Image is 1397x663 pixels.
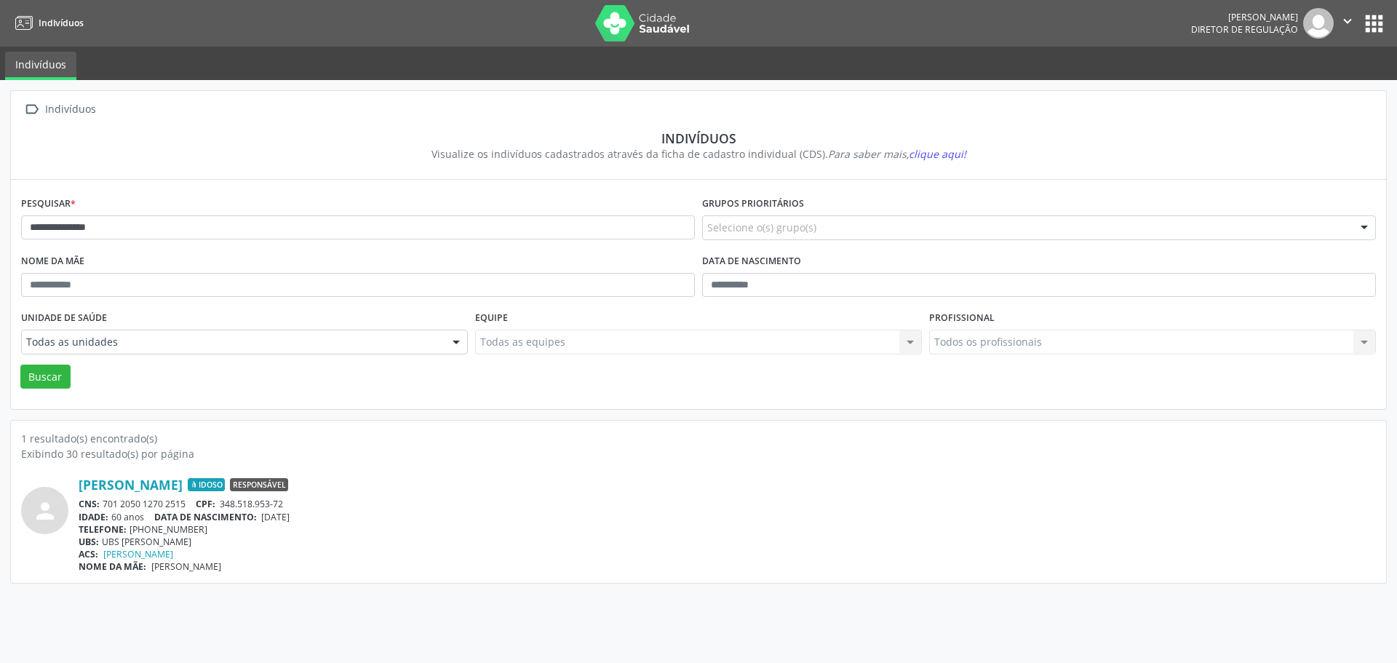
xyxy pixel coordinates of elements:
[261,511,290,523] span: [DATE]
[1340,13,1356,29] i: 
[154,511,257,523] span: DATA DE NASCIMENTO:
[702,193,804,215] label: Grupos prioritários
[79,536,99,548] span: UBS:
[79,511,1376,523] div: 60 anos
[21,99,98,120] a:  Indivíduos
[21,250,84,273] label: Nome da mãe
[79,560,146,573] span: NOME DA MÃE:
[929,307,995,330] label: Profissional
[151,560,221,573] span: [PERSON_NAME]
[79,523,1376,536] div: [PHONE_NUMBER]
[26,335,438,349] span: Todas as unidades
[21,431,1376,446] div: 1 resultado(s) encontrado(s)
[42,99,98,120] div: Indivíduos
[79,477,183,493] a: [PERSON_NAME]
[10,11,84,35] a: Indivíduos
[79,548,98,560] span: ACS:
[31,146,1366,162] div: Visualize os indivíduos cadastrados através da ficha de cadastro individual (CDS).
[21,446,1376,461] div: Exibindo 30 resultado(s) por página
[1191,23,1298,36] span: Diretor de regulação
[1361,11,1387,36] button: apps
[79,523,127,536] span: TELEFONE:
[31,130,1366,146] div: Indivíduos
[1303,8,1334,39] img: img
[828,147,966,161] i: Para saber mais,
[230,478,288,491] span: Responsável
[220,498,283,510] span: 348.518.953-72
[909,147,966,161] span: clique aqui!
[707,220,816,235] span: Selecione o(s) grupo(s)
[1334,8,1361,39] button: 
[475,307,508,330] label: Equipe
[21,193,76,215] label: Pesquisar
[21,99,42,120] i: 
[79,511,108,523] span: IDADE:
[20,365,71,389] button: Buscar
[5,52,76,80] a: Indivíduos
[196,498,215,510] span: CPF:
[1191,11,1298,23] div: [PERSON_NAME]
[79,536,1376,548] div: UBS [PERSON_NAME]
[702,250,801,273] label: Data de nascimento
[188,478,225,491] span: Idoso
[32,498,58,524] i: person
[21,307,107,330] label: Unidade de saúde
[103,548,173,560] a: [PERSON_NAME]
[39,17,84,29] span: Indivíduos
[79,498,100,510] span: CNS:
[79,498,1376,510] div: 701 2050 1270 2515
